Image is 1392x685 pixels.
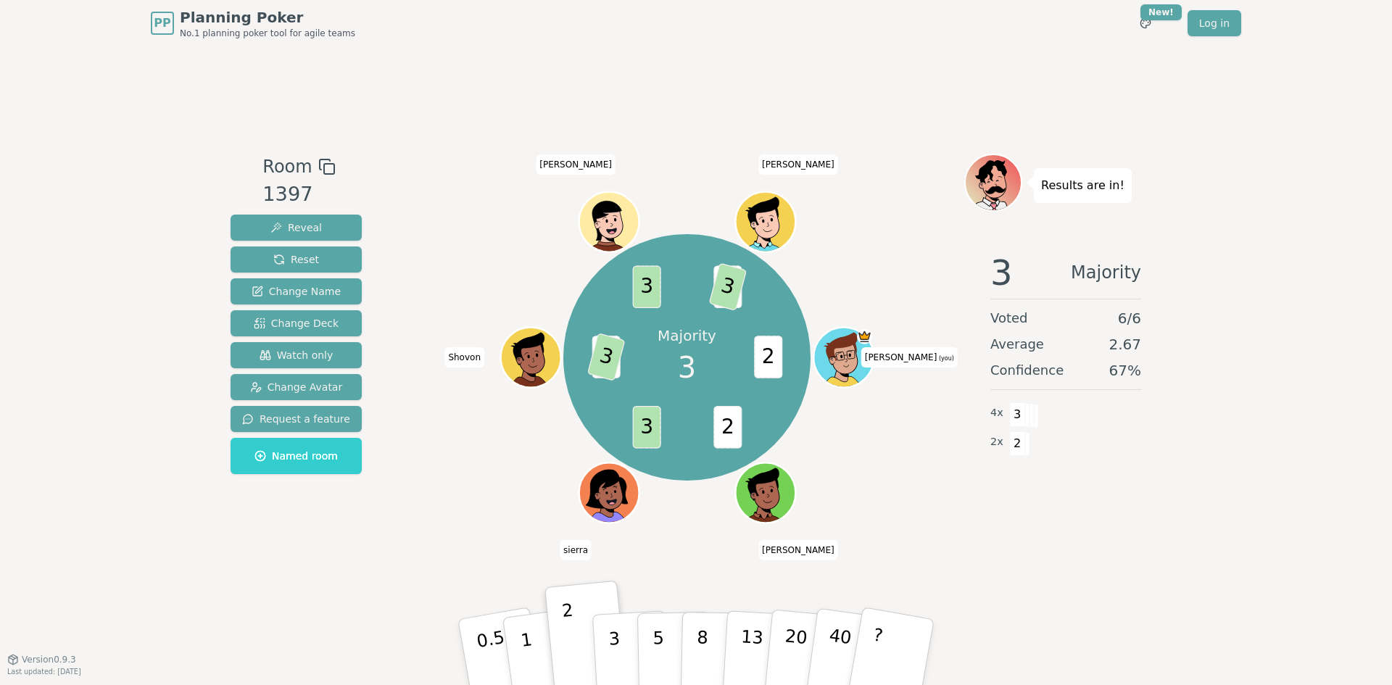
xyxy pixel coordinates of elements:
span: Named room [254,449,338,463]
span: 67 % [1109,360,1141,381]
span: Majority [1071,255,1141,290]
button: Request a feature [231,406,362,432]
span: 2.67 [1109,334,1141,354]
span: Click to change your name [758,539,838,560]
a: Log in [1188,10,1241,36]
span: Average [990,334,1044,354]
span: Version 0.9.3 [22,654,76,665]
span: Planning Poker [180,7,355,28]
span: (you) [937,355,954,362]
span: Voted [990,308,1028,328]
span: Click to change your name [758,154,838,175]
span: 3 [632,266,660,309]
span: Reset [273,252,319,267]
span: 3 [632,406,660,449]
span: Watch only [260,348,333,362]
span: 3 [990,255,1013,290]
button: Watch only [231,342,362,368]
span: Confidence [990,360,1064,381]
span: No.1 planning poker tool for agile teams [180,28,355,39]
span: 3 [708,263,747,312]
span: Click to change your name [861,347,958,368]
span: 3 [1009,402,1026,427]
p: 2 [561,600,580,679]
button: Change Deck [231,310,362,336]
span: Last updated: [DATE] [7,668,81,676]
button: Change Avatar [231,374,362,400]
span: 2 [1009,431,1026,456]
div: 1397 [262,180,335,209]
span: Request a feature [242,412,350,426]
span: Room [262,154,312,180]
span: Change Avatar [250,380,343,394]
span: Reveal [270,220,322,235]
span: PP [154,14,170,32]
span: 2 x [990,434,1003,450]
span: Click to change your name [536,154,616,175]
button: New! [1132,10,1159,36]
button: Reveal [231,215,362,241]
span: 6 / 6 [1118,308,1141,328]
a: PPPlanning PokerNo.1 planning poker tool for agile teams [151,7,355,39]
button: Reset [231,246,362,273]
button: Change Name [231,278,362,304]
span: Click to change your name [560,539,592,560]
span: Change Name [252,284,341,299]
p: Majority [658,325,716,346]
span: 2 [713,406,742,449]
span: 2 [754,336,782,379]
span: 3 [678,346,696,389]
button: Named room [231,438,362,474]
span: Click to change your name [444,347,484,368]
span: spencer is the host [857,329,872,344]
span: Change Deck [254,316,339,331]
span: 3 [587,333,625,381]
p: Results are in! [1041,175,1124,196]
button: Version0.9.3 [7,654,76,665]
span: 4 x [990,405,1003,421]
button: Click to change your avatar [815,329,871,386]
div: New! [1140,4,1182,20]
